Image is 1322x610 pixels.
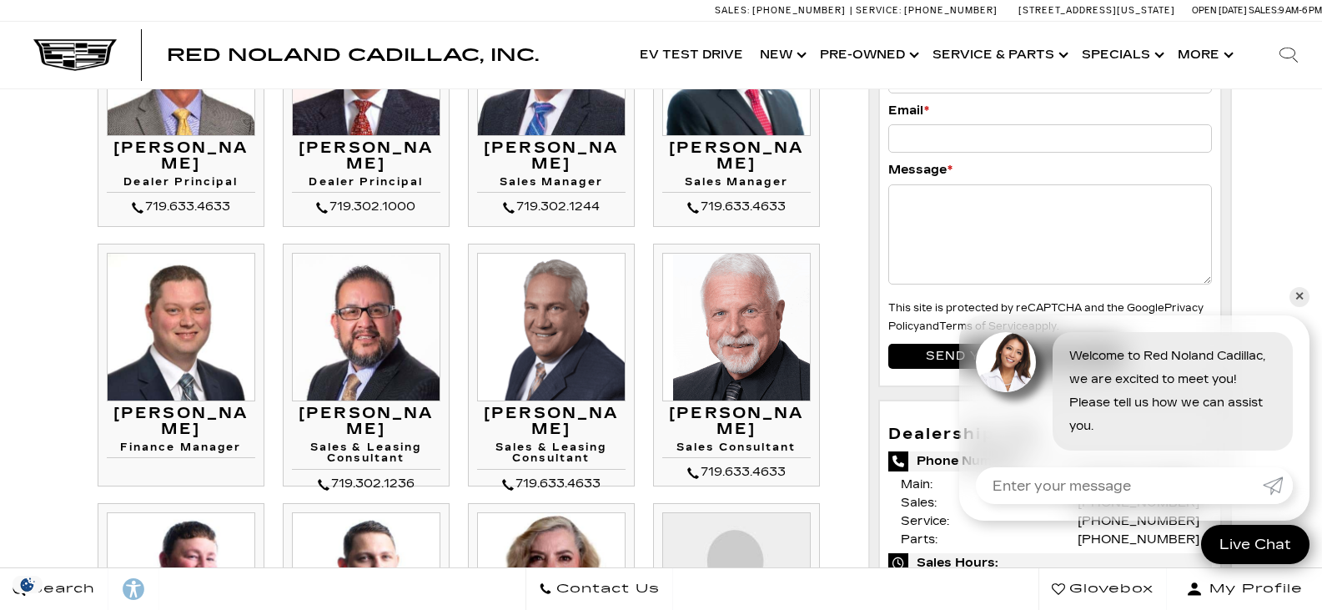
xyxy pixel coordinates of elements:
span: Sales: [715,5,750,16]
a: Contact Us [525,568,673,610]
h4: Sales Manager [662,177,811,193]
div: Welcome to Red Noland Cadillac, we are excited to meet you! Please tell us how we can assist you. [1053,332,1293,451]
h3: [PERSON_NAME] [477,140,626,174]
span: [PHONE_NUMBER] [752,5,846,16]
div: 719.633.4633 [662,197,811,217]
a: [PHONE_NUMBER] [1078,514,1199,528]
img: Gil Archuleta [292,253,440,401]
div: 719.633.4633 [477,474,626,494]
a: Live Chat [1201,525,1309,564]
h3: [PERSON_NAME] [292,406,440,439]
span: My Profile [1203,577,1303,601]
a: Privacy Policy [888,302,1204,332]
h3: [PERSON_NAME] [292,140,440,174]
div: 719.302.1244 [477,197,626,217]
span: Service: [856,5,902,16]
div: 719.302.1236 [292,474,440,494]
a: [STREET_ADDRESS][US_STATE] [1018,5,1175,16]
span: Live Chat [1211,535,1299,554]
span: [PHONE_NUMBER] [904,5,998,16]
h4: Sales Consultant [662,442,811,458]
h4: Finance Manager [107,442,255,458]
a: Service & Parts [924,22,1073,88]
span: Open [DATE] [1192,5,1247,16]
a: Red Noland Cadillac, Inc. [167,47,539,63]
span: Sales Hours: [888,553,1213,573]
img: Jim Williams [662,253,811,401]
a: Service: [PHONE_NUMBER] [850,6,1002,15]
label: Email [888,102,929,120]
small: This site is protected by reCAPTCHA and the Google and apply. [888,302,1204,332]
a: Glovebox [1038,568,1167,610]
h3: [PERSON_NAME] [662,140,811,174]
img: Agent profile photo [976,332,1036,392]
a: Pre-Owned [812,22,924,88]
span: Search [26,577,95,601]
img: Opt-Out Icon [8,576,47,593]
img: Cadillac Dark Logo with Cadillac White Text [33,39,117,71]
span: Red Noland Cadillac, Inc. [167,45,539,65]
h3: Dealership Info [888,426,1213,443]
a: New [751,22,812,88]
span: 9 AM-6 PM [1279,5,1322,16]
span: Main: [901,477,932,492]
a: Submit [1263,467,1293,504]
span: Parts: [901,532,937,547]
span: Contact Us [552,577,660,601]
h4: Dealer Principal [292,177,440,193]
a: EV Test Drive [631,22,751,88]
span: Sales: [901,496,937,510]
img: Ryan Gainer [107,253,255,401]
a: Specials [1073,22,1169,88]
span: Service: [901,514,949,528]
h3: [PERSON_NAME] [107,406,255,439]
h4: Dealer Principal [107,177,255,193]
h3: [PERSON_NAME] [477,406,626,439]
h4: Sales Manager [477,177,626,193]
a: Sales: [PHONE_NUMBER] [715,6,850,15]
label: Message [888,161,953,179]
h4: Sales & Leasing Consultant [477,442,626,469]
input: Send your message [888,344,1124,369]
img: Bruce Bettke [477,253,626,401]
h3: [PERSON_NAME] [107,140,255,174]
span: Sales: [1249,5,1279,16]
span: Glovebox [1065,577,1154,601]
h3: [PERSON_NAME] [662,406,811,439]
button: More [1169,22,1239,88]
div: 719.302.1000 [292,197,440,217]
a: [PHONE_NUMBER] [1078,532,1199,547]
a: Terms of Service [939,320,1028,332]
section: Click to Open Cookie Consent Modal [8,576,47,593]
div: 719.633.4633 [107,197,255,217]
div: 719.633.4633 [662,462,811,482]
h4: Sales & Leasing Consultant [292,442,440,469]
button: Open user profile menu [1167,568,1322,610]
input: Enter your message [976,467,1263,504]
